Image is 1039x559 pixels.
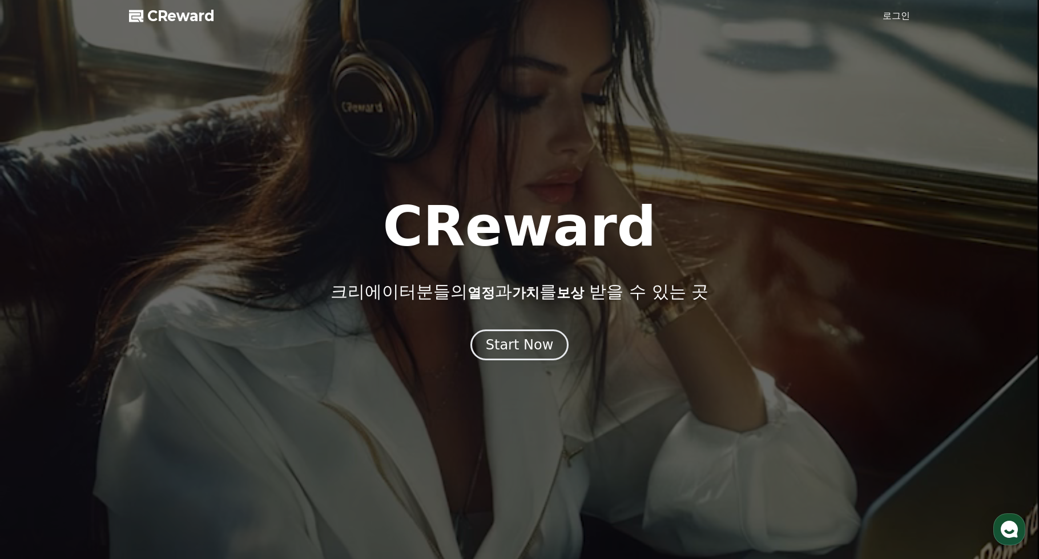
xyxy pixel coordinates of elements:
[129,7,215,25] a: CReward
[512,285,539,301] span: 가치
[486,336,554,354] div: Start Now
[382,199,656,254] h1: CReward
[470,341,569,352] a: Start Now
[147,7,215,25] span: CReward
[468,285,495,301] span: 열정
[557,285,584,301] span: 보상
[883,9,910,23] a: 로그인
[470,329,569,360] button: Start Now
[331,281,708,302] p: 크리에이터분들의 과 를 받을 수 있는 곳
